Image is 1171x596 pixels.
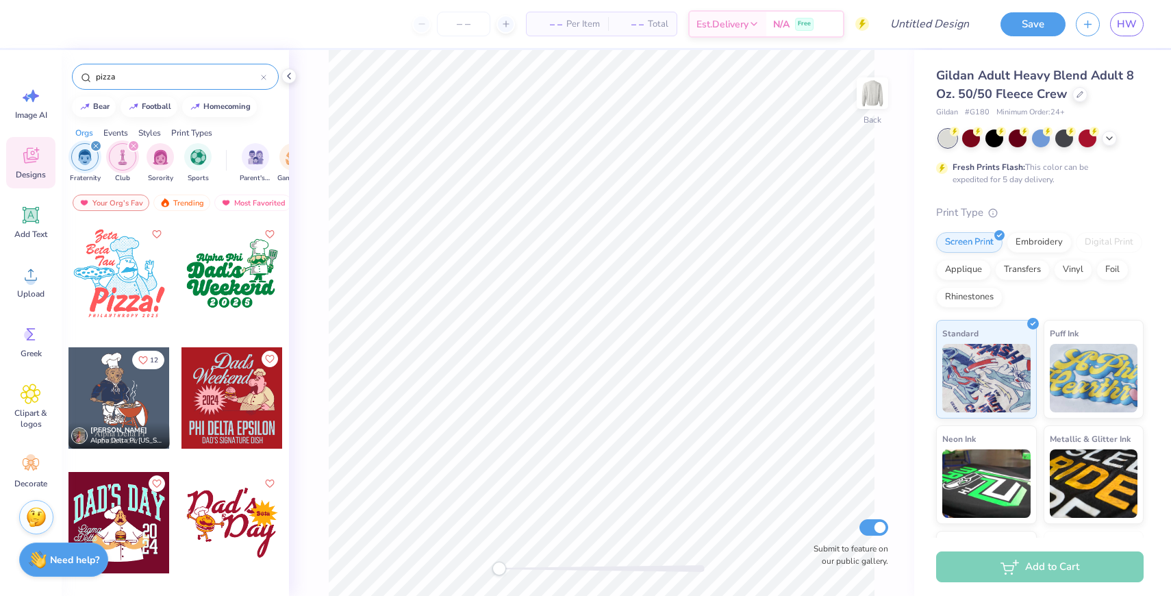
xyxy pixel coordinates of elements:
[70,173,101,184] span: Fraternity
[262,475,278,492] button: Like
[1117,16,1137,32] span: HW
[262,351,278,367] button: Like
[942,326,979,340] span: Standard
[153,195,210,211] div: Trending
[616,17,644,32] span: – –
[160,198,171,208] img: trending.gif
[203,103,251,110] div: homecoming
[965,107,990,119] span: # G180
[1110,12,1144,36] a: HW
[142,103,171,110] div: football
[942,432,976,446] span: Neon Ink
[90,425,147,435] span: [PERSON_NAME]
[77,149,92,165] img: Fraternity Image
[132,351,164,369] button: Like
[147,143,174,184] div: filter for Sorority
[859,79,886,107] img: Back
[15,110,47,121] span: Image AI
[996,107,1065,119] span: Minimum Order: 24 +
[1054,260,1092,280] div: Vinyl
[648,17,668,32] span: Total
[138,127,161,139] div: Styles
[93,103,110,110] div: bear
[953,161,1121,186] div: This color can be expedited for 5 day delivery.
[188,173,209,184] span: Sports
[148,173,173,184] span: Sorority
[936,67,1134,102] span: Gildan Adult Heavy Blend Adult 8 Oz. 50/50 Fleece Crew
[190,149,206,165] img: Sports Image
[115,149,130,165] img: Club Image
[72,97,116,117] button: bear
[1050,344,1138,412] img: Puff Ink
[1050,432,1131,446] span: Metallic & Glitter Ink
[14,478,47,489] span: Decorate
[1096,260,1129,280] div: Foil
[17,288,45,299] span: Upload
[1076,232,1142,253] div: Digital Print
[1007,232,1072,253] div: Embroidery
[240,143,271,184] div: filter for Parent's Weekend
[492,562,506,575] div: Accessibility label
[90,436,164,446] span: Alpha Delta Pi, [US_STATE][GEOGRAPHIC_DATA]
[73,195,149,211] div: Your Org's Fav
[437,12,490,36] input: – –
[942,449,1031,518] img: Neon Ink
[75,127,93,139] div: Orgs
[936,260,991,280] div: Applique
[190,103,201,111] img: trend_line.gif
[221,198,231,208] img: most_fav.gif
[566,17,600,32] span: Per Item
[936,107,958,119] span: Gildan
[286,149,301,165] img: Game Day Image
[109,143,136,184] div: filter for Club
[14,229,47,240] span: Add Text
[942,344,1031,412] img: Standard
[184,143,212,184] div: filter for Sports
[103,127,128,139] div: Events
[121,97,177,117] button: football
[942,537,1020,551] span: Glow in the Dark Ink
[70,143,101,184] button: filter button
[864,114,881,126] div: Back
[171,127,212,139] div: Print Types
[879,10,980,38] input: Untitled Design
[936,205,1144,221] div: Print Type
[214,195,292,211] div: Most Favorited
[109,143,136,184] button: filter button
[1050,537,1113,551] span: Water based Ink
[1050,326,1079,340] span: Puff Ink
[936,232,1003,253] div: Screen Print
[240,143,271,184] button: filter button
[262,226,278,243] button: Like
[277,143,309,184] div: filter for Game Day
[95,70,261,84] input: Try "Alpha"
[79,103,90,111] img: trend_line.gif
[79,198,90,208] img: most_fav.gif
[953,162,1025,173] strong: Fresh Prints Flash:
[182,97,257,117] button: homecoming
[115,173,130,184] span: Club
[149,475,165,492] button: Like
[149,226,165,243] button: Like
[50,554,99,567] strong: Need help?
[128,103,139,111] img: trend_line.gif
[248,149,264,165] img: Parent's Weekend Image
[798,19,811,29] span: Free
[995,260,1050,280] div: Transfers
[696,17,748,32] span: Est. Delivery
[184,143,212,184] button: filter button
[147,143,174,184] button: filter button
[806,543,888,567] label: Submit to feature on our public gallery.
[1000,12,1066,36] button: Save
[1050,449,1138,518] img: Metallic & Glitter Ink
[773,17,790,32] span: N/A
[70,143,101,184] div: filter for Fraternity
[535,17,562,32] span: – –
[21,348,42,359] span: Greek
[16,169,46,180] span: Designs
[277,173,309,184] span: Game Day
[277,143,309,184] button: filter button
[240,173,271,184] span: Parent's Weekend
[153,149,168,165] img: Sorority Image
[936,287,1003,308] div: Rhinestones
